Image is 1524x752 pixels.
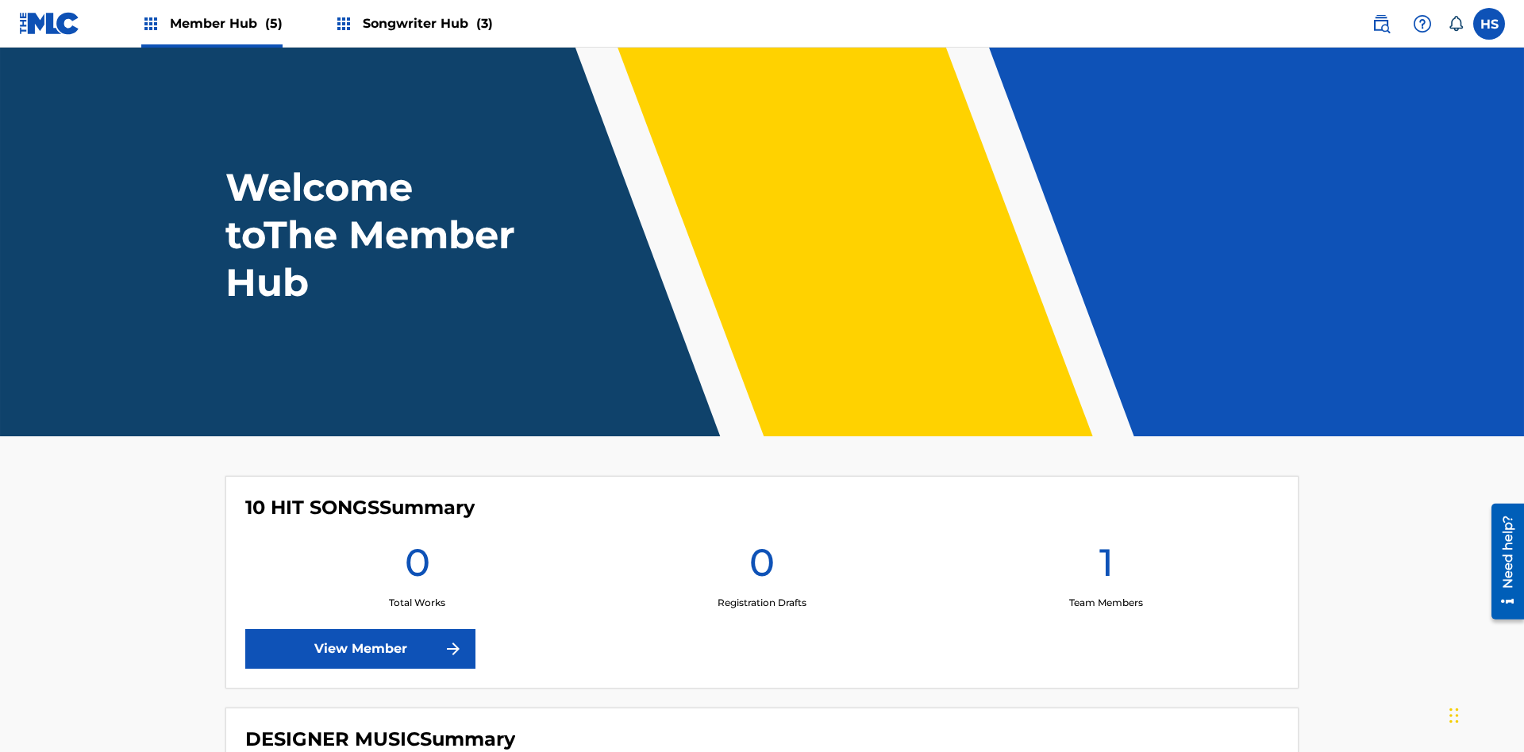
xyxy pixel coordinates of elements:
[334,14,353,33] img: Top Rightsholders
[245,727,515,751] h4: DESIGNER MUSIC
[1445,676,1524,752] iframe: Chat Widget
[476,16,493,31] span: (3)
[749,539,775,596] h1: 0
[405,539,430,596] h1: 0
[444,639,463,658] img: f7272a7cc735f4ea7f67.svg
[1473,8,1505,40] div: User Menu
[170,14,283,33] span: Member Hub
[265,16,283,31] span: (5)
[718,596,806,610] p: Registration Drafts
[19,12,80,35] img: MLC Logo
[245,629,475,669] a: View Member
[1407,8,1438,40] div: Help
[363,14,493,33] span: Songwriter Hub
[1365,8,1397,40] a: Public Search
[1448,16,1464,32] div: Notifications
[1449,692,1459,739] div: Drag
[1480,497,1524,627] iframe: Resource Center
[1099,539,1114,596] h1: 1
[1413,14,1432,33] img: help
[225,163,522,306] h1: Welcome to The Member Hub
[1372,14,1391,33] img: search
[1069,596,1143,610] p: Team Members
[389,596,445,610] p: Total Works
[245,496,475,520] h4: 10 HIT SONGS
[141,14,160,33] img: Top Rightsholders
